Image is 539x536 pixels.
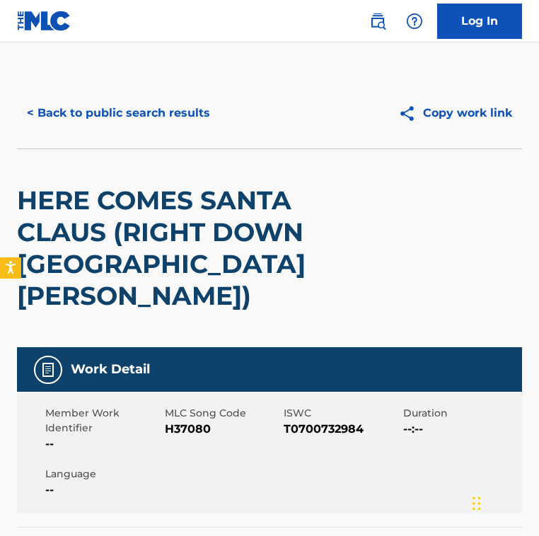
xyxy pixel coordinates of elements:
span: --:-- [403,421,519,438]
h2: HERE COMES SANTA CLAUS (RIGHT DOWN [GEOGRAPHIC_DATA][PERSON_NAME]) [17,185,320,312]
img: search [369,13,386,30]
button: Copy work link [388,95,522,131]
img: help [406,13,423,30]
h5: Work Detail [71,361,150,378]
span: -- [45,436,161,453]
img: Copy work link [398,105,423,122]
a: Log In [437,4,522,39]
div: Drag [473,482,481,525]
button: < Back to public search results [17,95,220,131]
div: Help [400,7,429,35]
img: Work Detail [40,361,57,378]
span: H37080 [165,421,281,438]
span: ISWC [284,406,400,421]
span: Language [45,467,161,482]
a: Public Search [364,7,392,35]
span: Member Work Identifier [45,406,161,436]
span: MLC Song Code [165,406,281,421]
span: Duration [403,406,519,421]
img: MLC Logo [17,11,71,31]
span: -- [45,482,161,499]
span: T0700732984 [284,421,400,438]
iframe: Chat Widget [468,468,539,536]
